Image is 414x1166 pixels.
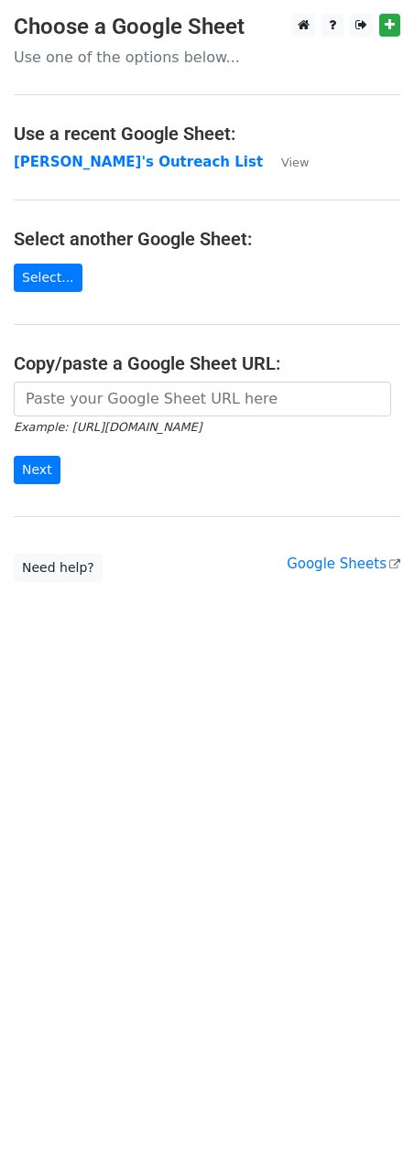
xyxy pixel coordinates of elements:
a: [PERSON_NAME]'s Outreach List [14,154,263,170]
a: Select... [14,264,82,292]
a: Need help? [14,554,103,582]
p: Use one of the options below... [14,48,400,67]
a: View [263,154,309,170]
h4: Copy/paste a Google Sheet URL: [14,352,400,374]
h4: Select another Google Sheet: [14,228,400,250]
small: Example: [URL][DOMAIN_NAME] [14,420,202,434]
h3: Choose a Google Sheet [14,14,400,40]
h4: Use a recent Google Sheet: [14,123,400,145]
small: View [281,156,309,169]
input: Paste your Google Sheet URL here [14,382,391,416]
a: Google Sheets [287,556,400,572]
input: Next [14,456,60,484]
